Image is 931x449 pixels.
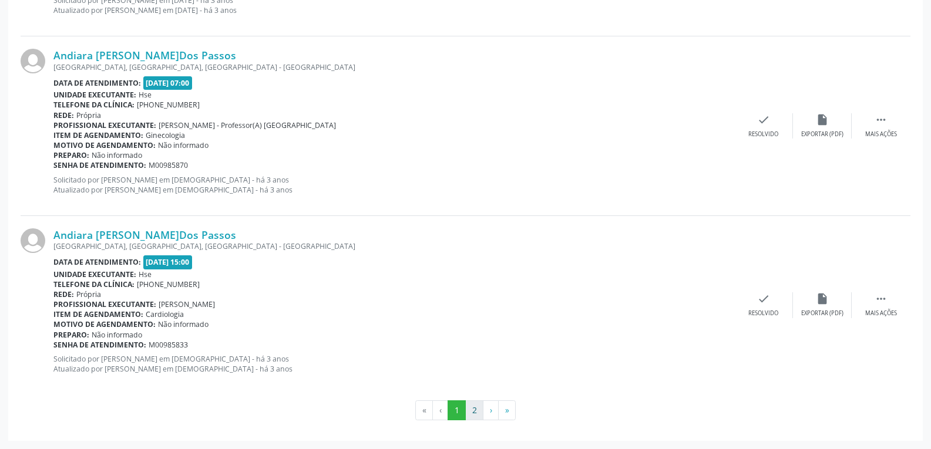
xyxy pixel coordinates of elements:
[801,309,843,318] div: Exportar (PDF)
[137,100,200,110] span: [PHONE_NUMBER]
[53,279,135,289] b: Telefone da clínica:
[801,130,843,139] div: Exportar (PDF)
[158,319,209,329] span: Não informado
[21,49,45,73] img: img
[875,292,888,305] i: 
[158,140,209,150] span: Não informado
[875,113,888,126] i: 
[498,400,516,420] button: Go to last page
[53,62,734,72] div: [GEOGRAPHIC_DATA], [GEOGRAPHIC_DATA], [GEOGRAPHIC_DATA] - [GEOGRAPHIC_DATA]
[448,400,466,420] button: Go to page 1
[53,78,141,88] b: Data de atendimento:
[92,330,142,340] span: Não informado
[53,90,136,100] b: Unidade executante:
[143,76,193,90] span: [DATE] 07:00
[53,330,89,340] b: Preparo:
[53,299,156,309] b: Profissional executante:
[748,309,778,318] div: Resolvido
[53,340,146,350] b: Senha de atendimento:
[865,130,897,139] div: Mais ações
[53,100,135,110] b: Telefone da clínica:
[53,150,89,160] b: Preparo:
[159,299,215,309] span: [PERSON_NAME]
[76,110,101,120] span: Própria
[76,289,101,299] span: Própria
[143,255,193,269] span: [DATE] 15:00
[816,292,829,305] i: insert_drive_file
[53,175,734,195] p: Solicitado por [PERSON_NAME] em [DEMOGRAPHIC_DATA] - há 3 anos Atualizado por [PERSON_NAME] em [D...
[483,400,499,420] button: Go to next page
[53,110,74,120] b: Rede:
[53,309,143,319] b: Item de agendamento:
[139,90,152,100] span: Hse
[53,257,141,267] b: Data de atendimento:
[757,113,770,126] i: check
[53,289,74,299] b: Rede:
[53,140,156,150] b: Motivo de agendamento:
[816,113,829,126] i: insert_drive_file
[137,279,200,289] span: [PHONE_NUMBER]
[53,120,156,130] b: Profissional executante:
[53,354,734,374] p: Solicitado por [PERSON_NAME] em [DEMOGRAPHIC_DATA] - há 3 anos Atualizado por [PERSON_NAME] em [D...
[465,400,483,420] button: Go to page 2
[53,269,136,279] b: Unidade executante:
[21,228,45,253] img: img
[865,309,897,318] div: Mais ações
[149,340,188,350] span: M00985833
[757,292,770,305] i: check
[146,309,184,319] span: Cardiologia
[139,269,152,279] span: Hse
[748,130,778,139] div: Resolvido
[53,319,156,329] b: Motivo de agendamento:
[53,241,734,251] div: [GEOGRAPHIC_DATA], [GEOGRAPHIC_DATA], [GEOGRAPHIC_DATA] - [GEOGRAPHIC_DATA]
[92,150,142,160] span: Não informado
[53,49,236,62] a: Andiara [PERSON_NAME]Dos Passos
[53,160,146,170] b: Senha de atendimento:
[53,130,143,140] b: Item de agendamento:
[21,400,910,420] ul: Pagination
[159,120,336,130] span: [PERSON_NAME] - Professor(A) [GEOGRAPHIC_DATA]
[53,228,236,241] a: Andiara [PERSON_NAME]Dos Passos
[146,130,185,140] span: Ginecologia
[149,160,188,170] span: M00985870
